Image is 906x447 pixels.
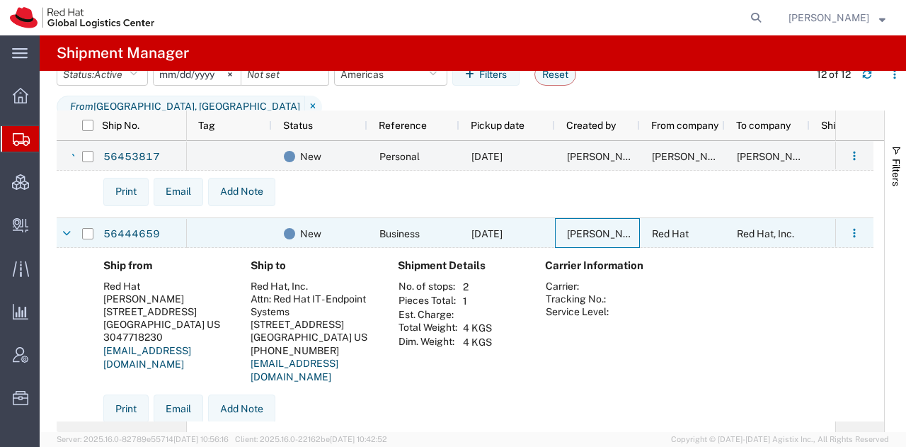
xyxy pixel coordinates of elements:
[398,294,458,308] th: Pieces Total:
[398,321,458,335] th: Total Weight:
[458,335,497,349] td: 4 KGS
[103,259,228,272] h4: Ship from
[300,142,321,171] span: New
[103,223,161,246] a: 56444659
[545,305,609,318] th: Service Level:
[534,63,576,86] button: Reset
[154,64,241,85] input: Not set
[330,435,387,443] span: [DATE] 10:42:52
[173,435,229,443] span: [DATE] 10:56:16
[545,293,609,305] th: Tracking No.:
[821,120,868,131] span: Ship mode
[251,318,375,331] div: [STREET_ADDRESS]
[103,293,228,305] div: [PERSON_NAME]
[652,151,733,162] span: Jeffrey Kaufman
[452,63,520,86] button: Filters
[103,395,149,423] button: Print
[103,146,161,169] a: 56453817
[817,67,851,82] div: 12 of 12
[103,345,191,370] a: [EMAIL_ADDRESS][DOMAIN_NAME]
[458,280,497,294] td: 2
[458,294,497,308] td: 1
[379,228,420,239] span: Business
[103,318,228,331] div: [GEOGRAPHIC_DATA] US
[103,305,228,318] div: [STREET_ADDRESS]
[103,178,149,206] button: Print
[241,64,328,85] input: Not set
[154,178,203,206] button: Email
[251,344,375,357] div: [PHONE_NUMBER]
[545,280,609,293] th: Carrier:
[458,321,497,335] td: 4 KGS
[471,120,524,131] span: Pickup date
[737,151,818,162] span: Richard Schindlbeck
[398,280,458,294] th: No. of stops:
[57,35,189,71] h4: Shipment Manager
[398,308,458,321] th: Est. Charge:
[334,63,447,86] button: Americas
[251,280,375,293] div: Red Hat, Inc.
[736,120,791,131] span: To company
[567,151,648,162] span: Jeffrey Kaufman
[398,335,458,349] th: Dim. Weight:
[251,331,375,344] div: [GEOGRAPHIC_DATA] US
[235,435,387,443] span: Client: 2025.16.0-22162be
[94,69,122,80] span: Active
[567,228,648,239] span: Cullen Grover
[208,178,275,206] button: Add Note
[70,99,93,114] i: From
[788,9,886,26] button: [PERSON_NAME]
[398,259,522,272] h4: Shipment Details
[103,280,228,293] div: Red Hat
[102,120,139,131] span: Ship No.
[57,96,305,118] span: From Latin America, North America
[379,151,420,162] span: Personal
[251,358,338,383] a: [EMAIL_ADDRESS][DOMAIN_NAME]
[890,159,902,186] span: Filters
[566,120,616,131] span: Created by
[198,120,215,131] span: Tag
[103,331,228,344] div: 3047718230
[251,293,375,318] div: Attn: Red Hat IT - Endpoint Systems
[57,435,229,443] span: Server: 2025.16.0-82789e55714
[10,7,154,28] img: logo
[471,228,503,239] span: 08/08/2025
[154,395,203,423] button: Email
[471,151,503,162] span: 08/11/2025
[379,120,427,131] span: Reference
[651,120,718,131] span: From company
[208,395,275,423] button: Add Note
[57,63,148,86] button: Status:Active
[251,259,375,272] h4: Ship to
[737,228,794,239] span: Red Hat, Inc.
[789,10,869,26] span: Kirk Newcross
[671,434,889,446] span: Copyright © [DATE]-[DATE] Agistix Inc., All Rights Reserved
[545,259,658,272] h4: Carrier Information
[300,219,321,249] span: New
[283,120,313,131] span: Status
[652,228,689,239] span: Red Hat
